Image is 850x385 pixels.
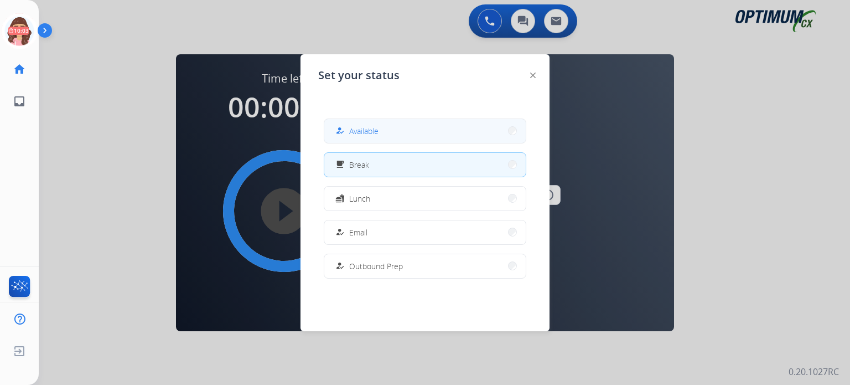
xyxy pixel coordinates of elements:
[530,73,536,78] img: close-button
[13,95,26,108] mat-icon: inbox
[335,126,345,136] mat-icon: how_to_reg
[324,220,526,244] button: Email
[335,261,345,271] mat-icon: how_to_reg
[349,125,379,137] span: Available
[349,227,367,238] span: Email
[335,160,345,170] mat-icon: free_breakfast
[335,228,345,237] mat-icon: how_to_reg
[13,63,26,76] mat-icon: home
[324,153,526,177] button: Break
[349,193,370,204] span: Lunch
[318,68,400,83] span: Set your status
[324,119,526,143] button: Available
[789,365,839,378] p: 0.20.1027RC
[335,194,345,203] mat-icon: fastfood
[324,254,526,278] button: Outbound Prep
[324,187,526,211] button: Lunch
[349,159,369,171] span: Break
[349,260,403,272] span: Outbound Prep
